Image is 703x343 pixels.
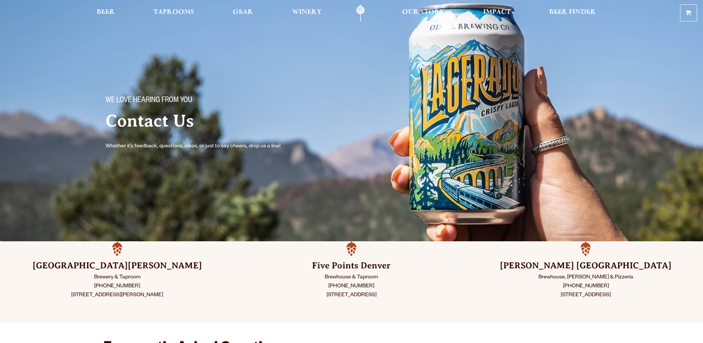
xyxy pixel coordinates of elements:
a: Odell Home [346,5,374,22]
a: Beer [92,5,120,22]
span: Our Story [402,9,445,15]
a: Taprooms [149,5,199,22]
span: Beer [97,9,115,15]
p: Whether it’s feedback, questions, ideas, or just to say cheers, drop us a line! [106,142,295,151]
h3: [PERSON_NAME] [GEOGRAPHIC_DATA] [487,260,684,272]
span: Winery [292,9,322,15]
p: Brewery & Taproom [PHONE_NUMBER] [STREET_ADDRESS][PERSON_NAME] [19,273,216,300]
a: Winery [287,5,326,22]
h3: [GEOGRAPHIC_DATA][PERSON_NAME] [19,260,216,272]
span: Impact [483,9,511,15]
a: Beer Finder [544,5,601,22]
a: Gear [228,5,258,22]
span: Beer Finder [549,9,596,15]
a: Impact [478,5,515,22]
span: Taprooms [153,9,194,15]
span: Gear [233,9,253,15]
h2: Contact Us [106,112,337,130]
p: Brewhouse & Taproom [PHONE_NUMBER] [STREET_ADDRESS] [253,273,450,300]
h3: Five Points Denver [253,260,450,272]
p: Brewhouse, [PERSON_NAME] & Pizzeria [PHONE_NUMBER] [STREET_ADDRESS] [487,273,684,300]
a: Our Story [397,5,450,22]
span: We love hearing from you [106,96,192,106]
